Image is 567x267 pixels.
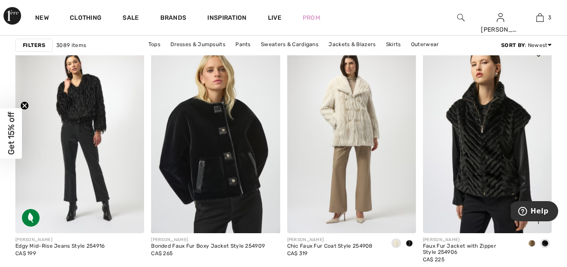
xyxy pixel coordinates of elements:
div: [PERSON_NAME] [481,25,520,34]
a: Dresses & Jumpsuits [166,39,230,50]
a: Tops [144,39,165,50]
a: Sweaters & Cardigans [256,39,323,50]
span: CA$ 319 [287,250,308,256]
a: Brands [160,14,187,23]
a: Skirts [382,39,405,50]
img: Chic Faux Fur Coat Style 254908. Black [287,40,416,233]
img: My Bag [536,12,544,23]
span: Inspiration [207,14,246,23]
div: [PERSON_NAME] [151,237,265,243]
div: Black [538,237,552,251]
a: Jackets & Blazers [324,39,380,50]
div: Faux Fur Jacket with Zipper Style 254906 [423,243,518,256]
span: CA$ 199 [15,250,36,256]
iframe: Opens a widget where you can find more information [511,201,558,223]
div: Bonded Faux Fur Boxy Jacket Style 254909 [151,243,265,249]
a: Prom [303,13,320,22]
img: Edgy Mid-Rise Jeans Style 254916. Charcoal Grey [15,40,144,233]
a: Outerwear [407,39,444,50]
img: search the website [457,12,465,23]
a: Sign In [497,13,504,22]
a: New [35,14,49,23]
a: Faux Fur Jacket with Zipper Style 254906. Black [423,40,552,233]
span: Get 15% off [6,112,16,155]
span: CA$ 265 [151,250,173,256]
a: Live [268,13,282,22]
span: 3089 items [56,41,86,49]
div: Cream [390,237,403,251]
img: Bonded Faux Fur Boxy Jacket Style 254909. Black [151,40,280,233]
span: 3 [548,14,551,22]
img: 1ère Avenue [4,7,21,25]
a: Clothing [70,14,101,23]
div: Chic Faux Fur Coat Style 254908 [287,243,373,249]
div: [PERSON_NAME] [423,237,518,243]
strong: Sort By [501,42,525,48]
button: Close teaser [20,101,29,110]
a: Sale [123,14,139,23]
img: Sustainable Fabric [22,209,40,227]
div: : Newest [501,41,552,49]
div: Mink [525,237,538,251]
div: Edgy Mid-Rise Jeans Style 254916 [15,243,105,249]
img: My Info [497,12,504,23]
div: [PERSON_NAME] [287,237,373,243]
div: [PERSON_NAME] [15,237,105,243]
div: Black [403,237,416,251]
strong: Filters [23,41,45,49]
a: 3 [521,12,560,23]
span: CA$ 225 [423,256,444,263]
a: Pants [231,39,255,50]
